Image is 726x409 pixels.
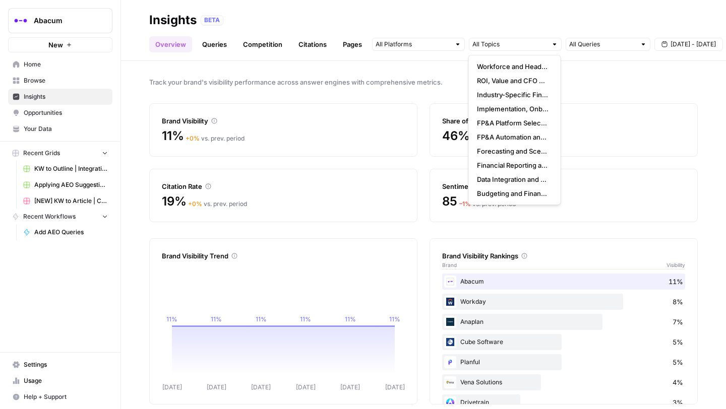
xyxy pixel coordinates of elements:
[477,61,549,72] span: Workforce and Headcount Planning
[477,90,549,100] span: Industry-Specific Financial Planning
[442,354,685,370] div: Planful
[162,251,405,261] div: Brand Visibility Trend
[442,116,685,126] div: Share of Voice
[673,357,683,367] span: 5%
[34,16,95,26] span: Abacum
[8,105,112,121] a: Opportunities
[23,149,60,158] span: Recent Grids
[34,180,108,189] span: Applying AEO Suggestions
[389,315,400,323] tspan: 11%
[477,118,549,128] span: FP&A Platform Selection and Comparisons
[673,297,683,307] span: 8%
[8,389,112,405] button: Help + Support
[24,124,108,133] span: Your Data
[671,40,716,49] span: [DATE] - [DATE]
[345,315,356,323] tspan: 11%
[673,377,683,387] span: 4%
[8,37,112,52] button: New
[477,160,549,170] span: Financial Reporting and Analysis
[162,128,184,144] span: 11%
[23,212,76,221] span: Recent Workflows
[211,315,222,323] tspan: 11%
[19,193,112,209] a: [NEW] KW to Article | Cohort Grid
[477,132,549,142] span: FP&A Automation and Efficiency
[8,56,112,73] a: Home
[673,317,683,327] span: 7%
[477,76,549,86] span: ROI, Value and CFO Perspective
[24,60,108,69] span: Home
[477,104,549,114] span: Implementation, Onboarding and Change Management
[8,209,112,224] button: Recent Workflows
[654,38,723,51] button: [DATE] - [DATE]
[8,8,112,33] button: Workspace: Abacum
[444,336,456,348] img: 5c1vvc5slkkcrghzqv8odreykg6a
[442,261,457,269] span: Brand
[201,15,223,25] div: BETA
[8,121,112,137] a: Your Data
[385,383,405,391] tspan: [DATE]
[207,383,226,391] tspan: [DATE]
[669,277,683,287] span: 11%
[149,77,698,87] span: Track your brand's visibility performance across answer engines with comprehensive metrics.
[24,108,108,117] span: Opportunities
[296,383,316,391] tspan: [DATE]
[442,181,685,191] div: Sentiment Score
[162,181,405,191] div: Citation Rate
[19,224,112,240] a: Add AEO Queries
[188,200,202,208] span: + 0 %
[24,360,108,369] span: Settings
[300,315,311,323] tspan: 11%
[24,376,108,385] span: Usage
[48,40,63,50] span: New
[459,200,471,208] span: – 1 %
[251,383,271,391] tspan: [DATE]
[196,36,233,52] a: Queries
[477,174,549,184] span: Data Integration and Single Source of Truth
[186,134,200,142] span: + 0 %
[340,383,360,391] tspan: [DATE]
[444,376,456,388] img: 2br2unh0zov217qnzgjpoog1wm0p
[149,12,197,28] div: Insights
[149,36,192,52] a: Overview
[442,274,685,290] div: Abacum
[444,296,456,308] img: jzoxgx4vsp0oigc9x6a9eruy45gz
[186,134,245,143] div: vs. prev. period
[477,188,549,198] span: Budgeting and Financial Planning
[444,356,456,368] img: 9ardner9qrd15gzuoui41lelvr0l
[34,196,108,206] span: [NEW] KW to Article | Cohort Grid
[166,315,177,323] tspan: 11%
[8,89,112,105] a: Insights
[667,261,685,269] span: Visibility
[34,164,108,173] span: KW to Outline | Integration Pages Grid
[444,396,456,408] img: dcuc0imcedcvd8rx1333yr3iep8l
[477,146,549,156] span: Forecasting and Scenario Planning
[292,36,333,52] a: Citations
[24,92,108,101] span: Insights
[162,116,405,126] div: Brand Visibility
[162,383,182,391] tspan: [DATE]
[442,193,457,210] span: 85
[188,199,247,209] div: vs. prev. period
[442,314,685,330] div: Anaplan
[442,294,685,310] div: Workday
[569,39,636,49] input: All Queries
[162,193,186,210] span: 19%
[8,373,112,389] a: Usage
[442,128,469,144] span: 46%
[256,315,267,323] tspan: 11%
[442,334,685,350] div: Cube Software
[34,228,108,237] span: Add AEO Queries
[19,177,112,193] a: Applying AEO Suggestions
[444,316,456,328] img: i3l0twinuru4r0ir99tvr9iljmmv
[237,36,288,52] a: Competition
[459,199,516,209] div: vs. prev. period
[337,36,368,52] a: Pages
[472,39,547,49] input: All Topics
[19,161,112,177] a: KW to Outline | Integration Pages Grid
[444,276,456,288] img: 4u3t5ag124w64ozvv2ge5jkmdj7i
[24,392,108,401] span: Help + Support
[8,146,112,161] button: Recent Grids
[8,73,112,89] a: Browse
[673,337,683,347] span: 5%
[376,39,450,49] input: All Platforms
